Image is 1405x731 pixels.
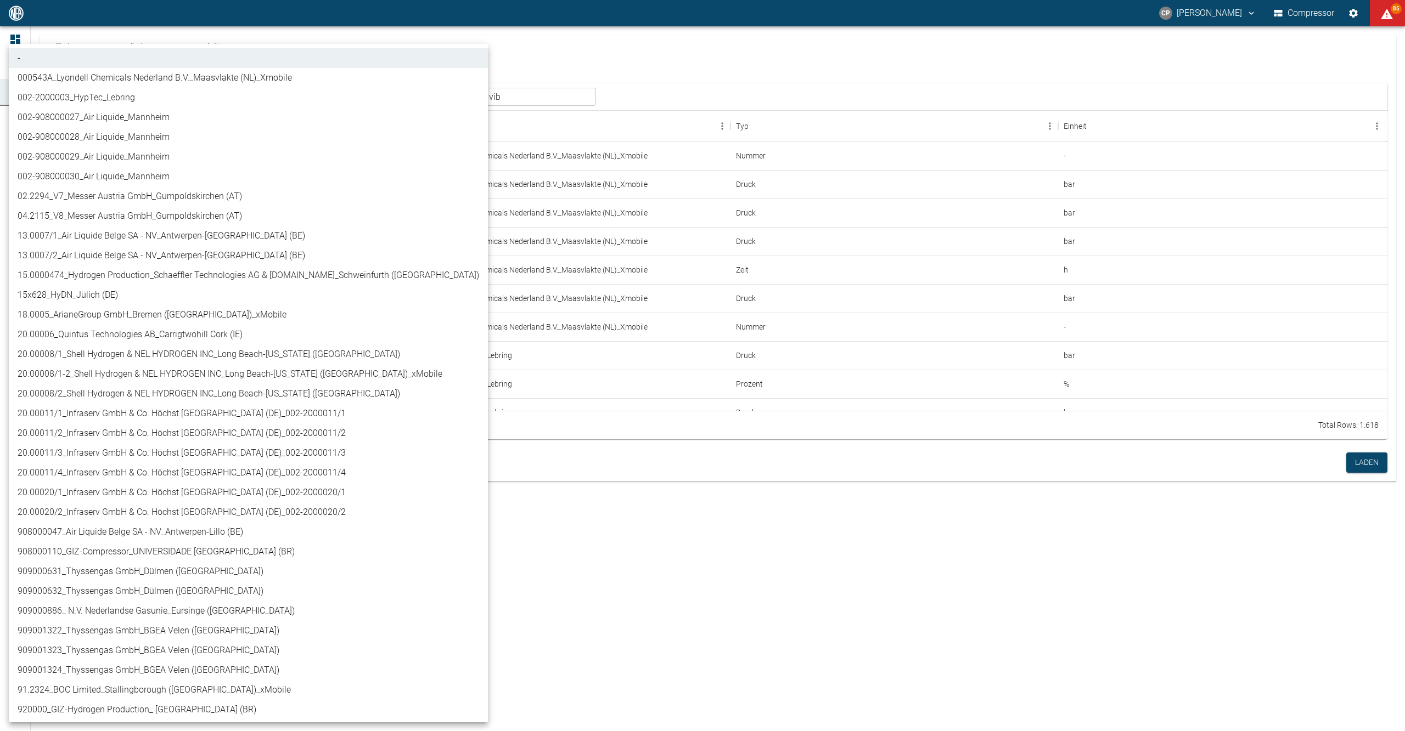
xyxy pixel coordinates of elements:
[9,542,488,562] li: 908000110_GIZ-Compressor_UNIVERSIDADE [GEOGRAPHIC_DATA] (BR)
[9,48,488,68] li: -
[9,285,488,305] li: 15x628_HyDN_Jülich (DE)
[9,423,488,443] li: 20.00011/2_Infraserv GmbH & Co. Höchst [GEOGRAPHIC_DATA] (DE)_002-2000011/2
[9,147,488,167] li: 002-908000029_Air Liquide_Mannheim
[9,522,488,542] li: 908000047_Air Liquide Belge SA - NV_Antwerpen-Lillo (BE)
[9,404,488,423] li: 20.00011/1_Infraserv GmbH & Co. Höchst [GEOGRAPHIC_DATA] (DE)_002-2000011/1
[9,325,488,344] li: 20.00006_Quintus Technologies AB_Carrigtwohill Cork (IE)
[9,463,488,483] li: 20.00011/4_Infraserv GmbH & Co. Höchst [GEOGRAPHIC_DATA] (DE)_002-2000011/4
[9,88,488,107] li: 002-2000003_HypTec_Lebring
[9,641,488,660] li: 909001323_Thyssengas GmbH_BGEA Velen ([GEOGRAPHIC_DATA])
[9,226,488,246] li: 13.0007/1_Air Liquide Belge SA - NV_Antwerpen-[GEOGRAPHIC_DATA] (BE)
[9,68,488,88] li: 000543A_Lyondell Chemicals Nederland B.V._Maasvlakte (NL)_Xmobile
[9,265,488,285] li: 15.0000474_Hydrogen Production_Schaeffler Technologies AG & [DOMAIN_NAME]_Schweinfurth ([GEOGRAPH...
[9,186,488,206] li: 02.2294_V7_Messer Austria GmbH_Gumpoldskirchen (AT)
[9,601,488,621] li: 909000886_ N.V. Nederlandse Gasunie_Eursinge ([GEOGRAPHIC_DATA])
[9,581,488,601] li: 909000632_Thyssengas GmbH_Dülmen ([GEOGRAPHIC_DATA])
[9,621,488,641] li: 909001322_Thyssengas GmbH_BGEA Velen ([GEOGRAPHIC_DATA])
[9,700,488,719] li: 920000_GIZ-Hydrogen Production_ [GEOGRAPHIC_DATA] (BR)
[9,246,488,265] li: 13.0007/2_Air Liquide Belge SA - NV_Antwerpen-[GEOGRAPHIC_DATA] (BE)
[9,107,488,127] li: 002-908000027_Air Liquide_Mannheim
[9,483,488,502] li: 20.00020/1_Infraserv GmbH & Co. Höchst [GEOGRAPHIC_DATA] (DE)_002-2000020/1
[9,680,488,700] li: 91.2324_BOC Limited_Stallingborough ([GEOGRAPHIC_DATA])_xMobile
[9,562,488,581] li: 909000631_Thyssengas GmbH_Dülmen ([GEOGRAPHIC_DATA])
[9,344,488,364] li: 20.00008/1_Shell Hydrogen & NEL HYDROGEN INC_Long Beach-[US_STATE] ([GEOGRAPHIC_DATA])
[9,167,488,186] li: 002-908000030_Air Liquide_Mannheim
[9,206,488,226] li: 04.2115_V8_Messer Austria GmbH_Gumpoldskirchen (AT)
[9,502,488,522] li: 20.00020/2_Infraserv GmbH & Co. Höchst [GEOGRAPHIC_DATA] (DE)_002-2000020/2
[9,660,488,680] li: 909001324_Thyssengas GmbH_BGEA Velen ([GEOGRAPHIC_DATA])
[9,384,488,404] li: 20.00008/2_Shell Hydrogen & NEL HYDROGEN INC_Long Beach-[US_STATE] ([GEOGRAPHIC_DATA])
[9,443,488,463] li: 20.00011/3_Infraserv GmbH & Co. Höchst [GEOGRAPHIC_DATA] (DE)_002-2000011/3
[9,127,488,147] li: 002-908000028_Air Liquide_Mannheim
[9,305,488,325] li: 18.0005_ArianeGroup GmbH_Bremen ([GEOGRAPHIC_DATA])_xMobile
[9,364,488,384] li: 20.00008/1-2_Shell Hydrogen & NEL HYDROGEN INC_Long Beach-[US_STATE] ([GEOGRAPHIC_DATA])_xMobile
